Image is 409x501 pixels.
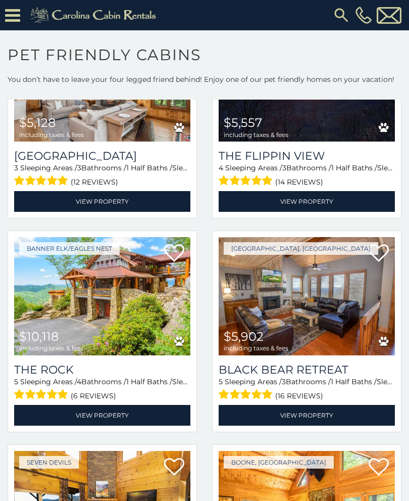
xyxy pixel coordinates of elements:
span: 5 [219,377,223,386]
span: 1 Half Baths / [331,163,377,172]
span: (16 reviews) [275,389,323,402]
a: The Rock $10,118 including taxes & fees [14,237,190,355]
a: Black Bear Retreat $5,902 including taxes & fees [219,237,395,355]
a: Banner Elk/Eagles Nest [19,242,120,255]
span: $5,557 [224,115,262,130]
span: $5,128 [19,115,56,130]
span: 1 Half Baths / [126,377,172,386]
span: including taxes & fees [19,345,84,351]
a: View Property [219,191,395,212]
span: (12 reviews) [71,175,118,189]
a: Black Bear Retreat [219,363,395,377]
span: 1 Half Baths / [331,377,377,386]
span: (6 reviews) [71,389,116,402]
div: Sleeping Areas / Bathrooms / Sleeps: [219,377,395,402]
span: (14 reviews) [275,175,323,189]
span: 4 [219,163,223,172]
span: including taxes & fees [224,131,288,138]
span: including taxes & fees [224,345,288,351]
div: Sleeping Areas / Bathrooms / Sleeps: [219,163,395,189]
a: The Rock [14,363,190,377]
h3: Chimney Island [14,149,190,163]
a: Add to favorites [369,457,389,478]
a: Boone, [GEOGRAPHIC_DATA] [224,456,334,469]
a: The Flippin View [219,149,395,163]
span: 3 [14,163,18,172]
a: View Property [14,191,190,212]
img: The Rock [14,237,190,355]
div: Sleeping Areas / Bathrooms / Sleeps: [14,377,190,402]
span: $10,118 [19,329,59,344]
span: $5,902 [224,329,264,344]
a: Add to favorites [164,243,184,264]
span: 3 [77,163,81,172]
div: Sleeping Areas / Bathrooms / Sleeps: [14,163,190,189]
span: including taxes & fees [19,131,84,138]
a: Seven Devils [19,456,79,469]
img: Khaki-logo.png [25,5,165,25]
span: 5 [14,377,18,386]
a: [GEOGRAPHIC_DATA] [14,149,190,163]
a: View Property [14,405,190,426]
a: [PHONE_NUMBER] [353,7,374,24]
span: 3 [282,163,286,172]
a: Add to favorites [164,457,184,478]
span: 4 [77,377,81,386]
a: [GEOGRAPHIC_DATA], [GEOGRAPHIC_DATA] [224,242,378,255]
img: search-regular.svg [332,6,350,24]
span: 3 [282,377,286,386]
a: View Property [219,405,395,426]
a: Add to favorites [369,243,389,264]
span: 1 Half Baths / [126,163,172,172]
img: Black Bear Retreat [219,237,395,355]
